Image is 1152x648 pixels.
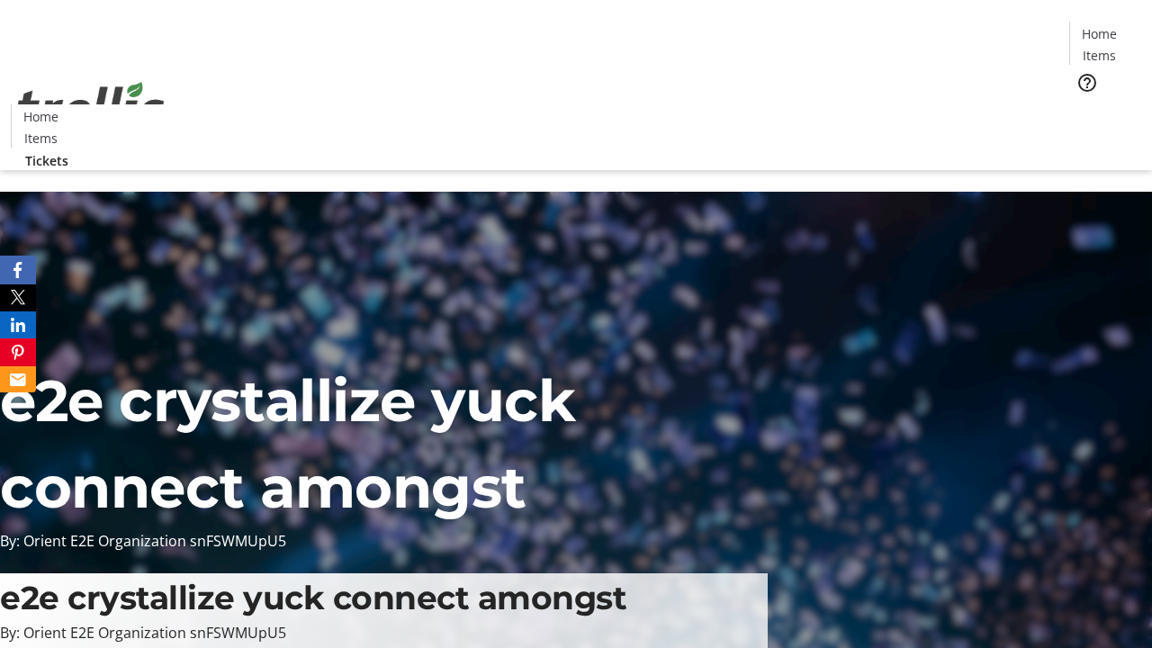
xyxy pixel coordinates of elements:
[1083,46,1116,65] span: Items
[24,129,58,148] span: Items
[12,129,69,148] a: Items
[1084,104,1127,123] span: Tickets
[1070,24,1128,43] a: Home
[1069,104,1141,123] a: Tickets
[23,107,58,126] span: Home
[11,151,83,170] a: Tickets
[1070,46,1128,65] a: Items
[1069,65,1105,101] button: Help
[11,62,171,152] img: Orient E2E Organization snFSWMUpU5's Logo
[25,151,68,170] span: Tickets
[1082,24,1117,43] span: Home
[12,107,69,126] a: Home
